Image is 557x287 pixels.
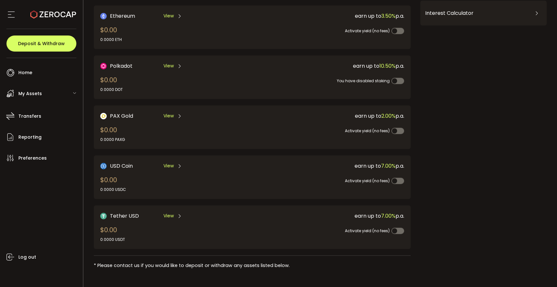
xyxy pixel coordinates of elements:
span: Activate yield (no fees) [345,128,390,134]
span: Deposit & Withdraw [18,41,65,46]
span: USD Coin [110,162,133,170]
div: 0.0000 DOT [100,87,123,93]
span: 7.00% [381,212,396,220]
img: Tether USD [100,213,107,219]
div: $0.00 [100,25,122,43]
div: earn up to p.a. [250,62,404,70]
span: View [163,13,174,19]
div: earn up to p.a. [250,12,404,20]
iframe: Chat Widget [413,28,557,287]
img: PAX Gold [100,113,107,119]
div: $0.00 [100,75,123,93]
span: Activate yield (no fees) [345,228,390,233]
span: View [163,63,174,69]
span: Activate yield (no fees) [345,28,390,34]
div: earn up to p.a. [250,162,404,170]
span: View [163,113,174,119]
span: 2.00% [381,112,396,120]
span: Ethereum [110,12,135,20]
span: You have disabled staking [337,78,390,84]
img: DOT [100,63,107,69]
span: Activate yield (no fees) [345,178,390,183]
img: USD Coin [100,163,107,169]
span: Reporting [18,133,42,142]
span: View [163,163,174,169]
span: Preferences [18,153,47,163]
span: View [163,213,174,219]
span: Polkadot [110,62,132,70]
div: earn up to p.a. [250,212,404,220]
span: 7.00% [381,162,396,170]
div: 0.0000 ETH [100,37,122,43]
span: Log out [18,252,36,262]
div: earn up to p.a. [250,112,404,120]
div: 0.0000 USDC [100,187,126,193]
div: Interest Calculator [425,5,542,21]
div: * Please contact us if you would like to deposit or withdraw any assets listed below. [94,262,411,269]
span: Transfers [18,112,41,121]
span: 3.50% [381,12,396,20]
span: 10.50% [379,62,396,70]
div: 0.0000 USDT [100,237,125,242]
div: 0.0000 PAXG [100,137,125,143]
div: $0.00 [100,125,125,143]
button: Deposit & Withdraw [6,35,76,52]
span: PAX Gold [110,112,133,120]
div: $0.00 [100,225,125,242]
span: Tether USD [110,212,139,220]
img: Ethereum [100,13,107,19]
span: My Assets [18,89,42,98]
span: Home [18,68,32,77]
div: $0.00 [100,175,126,193]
